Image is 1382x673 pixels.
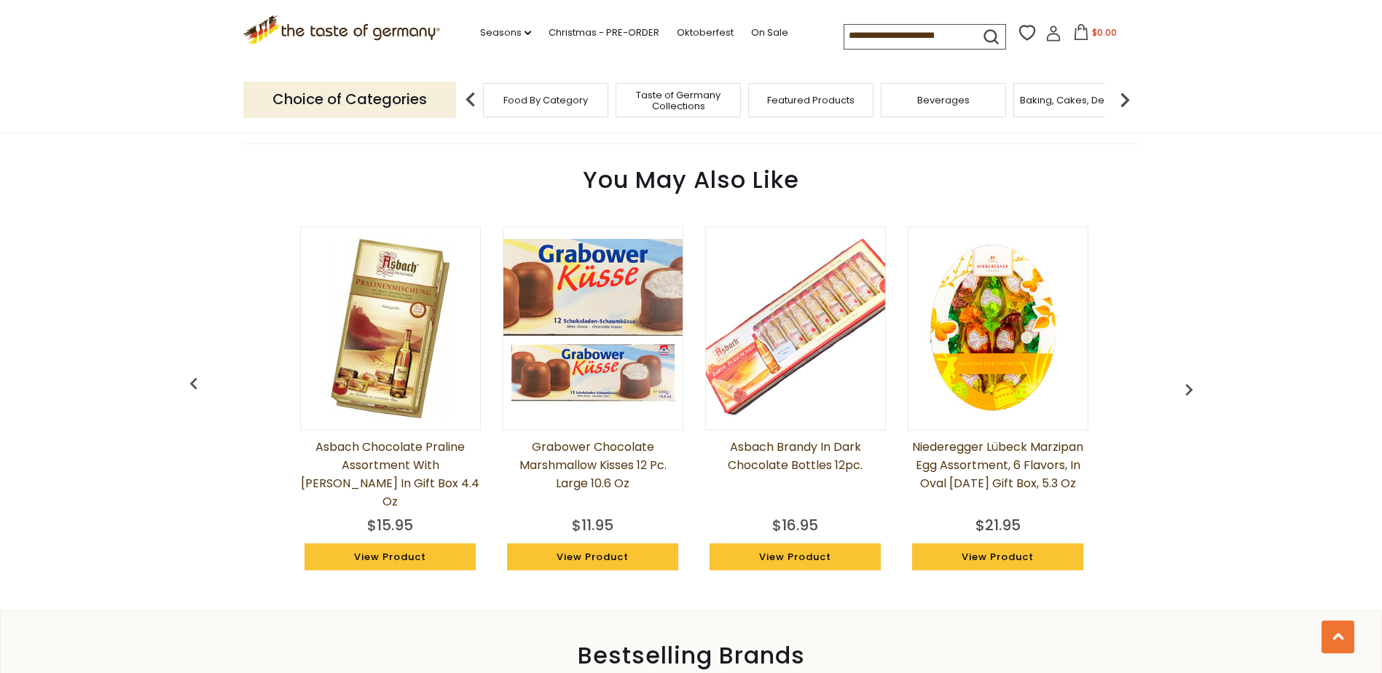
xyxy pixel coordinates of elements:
[677,25,734,41] a: Oktoberfest
[572,514,613,536] div: $11.95
[301,239,480,418] img: Asbach Chocolate Praline Assortment with Brandy in Gift Box 4.4 oz
[767,95,855,106] a: Featured Products
[1020,95,1133,106] a: Baking, Cakes, Desserts
[503,239,683,418] img: Grabower Chocolate Marshmallow Kisses 12 pc. large 10.6 oz
[503,95,588,106] a: Food By Category
[1,648,1381,664] div: Bestselling Brands
[300,438,481,511] a: Asbach Chocolate Praline Assortment with [PERSON_NAME] in Gift Box 4.4 oz
[1177,378,1201,401] img: previous arrow
[908,438,1088,511] a: Niederegger Lübeck Marzipan Egg Assortment, 6 flavors, in Oval [DATE] Gift Box, 5.3 oz
[772,514,818,536] div: $16.95
[706,239,885,418] img: Asbach Brandy in Dark Chocolate Bottles 12pc.
[620,90,737,111] a: Taste of Germany Collections
[456,85,485,114] img: previous arrow
[1110,85,1139,114] img: next arrow
[975,514,1021,536] div: $21.95
[480,25,531,41] a: Seasons
[751,25,788,41] a: On Sale
[1064,24,1126,46] button: $0.00
[305,543,476,571] a: View Product
[549,25,659,41] a: Christmas - PRE-ORDER
[908,239,1088,418] img: Niederegger Lübeck Marzipan Egg Assortment, 6 flavors, in Oval Easter Gift Box, 5.3 oz
[367,514,413,536] div: $15.95
[705,438,886,511] a: Asbach Brandy in Dark Chocolate Bottles 12pc.
[917,95,970,106] a: Beverages
[912,543,1084,571] a: View Product
[1092,26,1117,39] span: $0.00
[507,543,679,571] a: View Product
[185,144,1198,208] div: You May Also Like
[182,372,205,395] img: previous arrow
[503,438,683,511] a: Grabower Chocolate Marshmallow Kisses 12 pc. large 10.6 oz
[243,82,456,117] p: Choice of Categories
[710,543,882,571] a: View Product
